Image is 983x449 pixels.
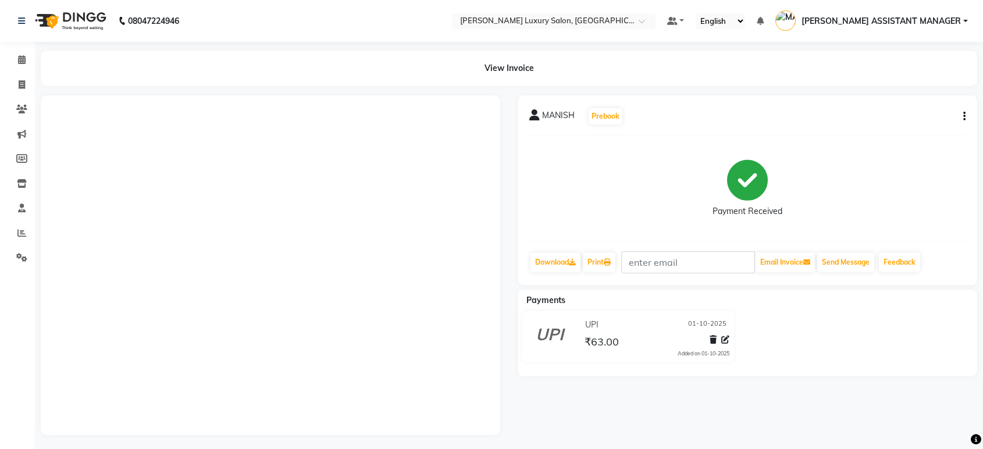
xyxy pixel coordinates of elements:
div: View Invoice [41,51,977,86]
a: Download [530,252,580,272]
a: Print [583,252,615,272]
input: enter email [621,251,755,273]
span: 01-10-2025 [688,319,726,331]
span: MANISH [542,109,575,126]
button: Email Invoice [756,252,815,272]
button: Send Message [817,252,874,272]
img: logo [30,5,109,37]
span: [PERSON_NAME] ASSISTANT MANAGER [802,15,961,27]
div: Payment Received [713,205,782,218]
span: Payments [526,295,565,305]
span: UPI [585,319,599,331]
div: Added on 01-10-2025 [678,350,729,358]
img: MADHAPUR ASSISTANT MANAGER [775,10,796,31]
a: Feedback [879,252,920,272]
button: Prebook [589,108,622,124]
span: ₹63.00 [585,335,619,351]
b: 08047224946 [128,5,179,37]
